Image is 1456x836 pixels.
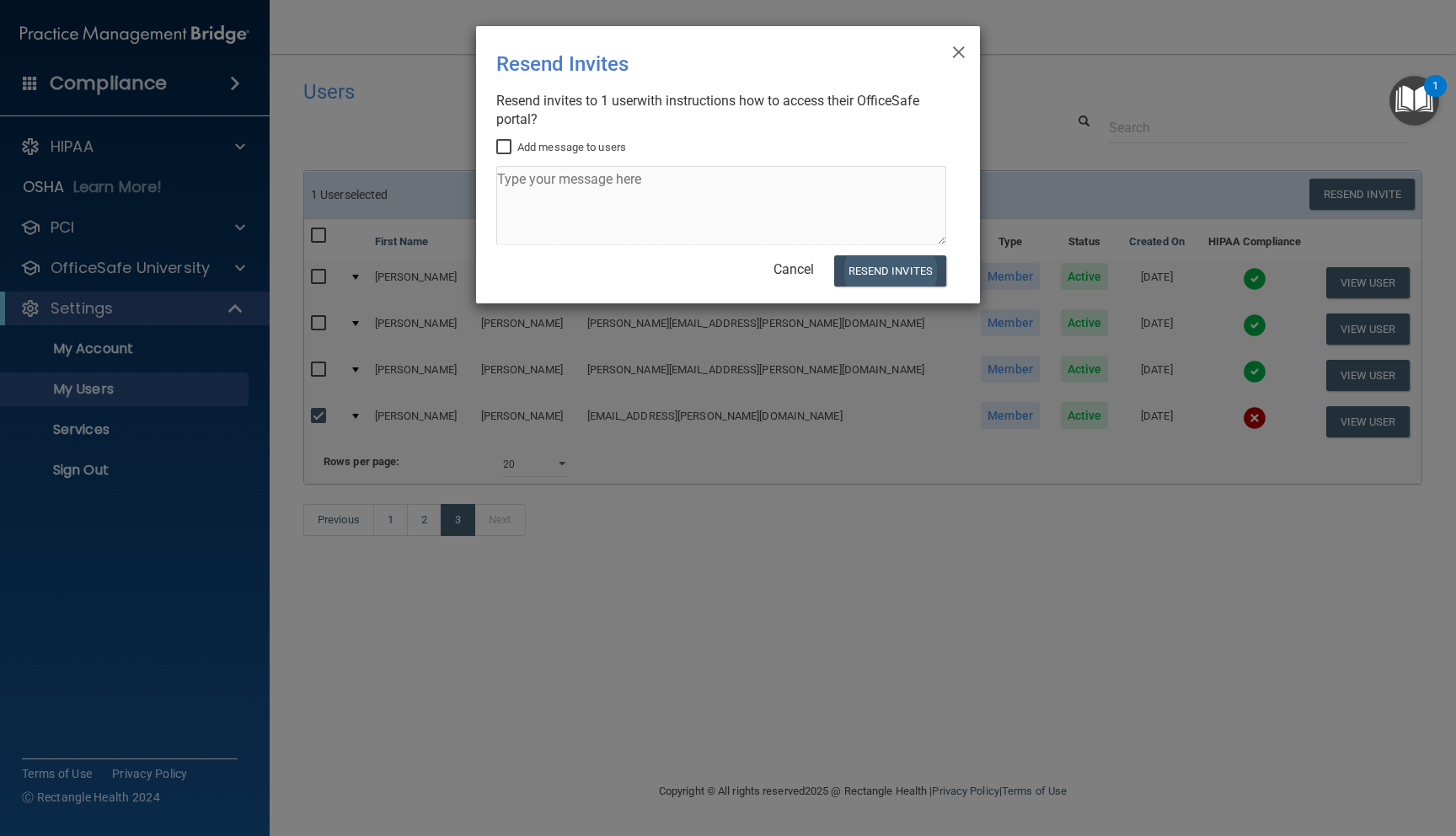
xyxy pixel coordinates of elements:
input: Add message to users [496,141,516,154]
div: Resend Invites [496,40,891,88]
div: 1 [1432,86,1438,108]
button: Open Resource Center, 1 new notification [1389,76,1439,126]
a: Cancel [773,261,814,277]
iframe: Drift Widget Chat Controller [1164,716,1436,784]
button: Resend Invites [834,255,946,287]
div: Resend invites to 1 user with instructions how to access their OfficeSafe portal? [496,92,946,129]
label: Add message to users [496,137,626,158]
span: × [951,33,966,67]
